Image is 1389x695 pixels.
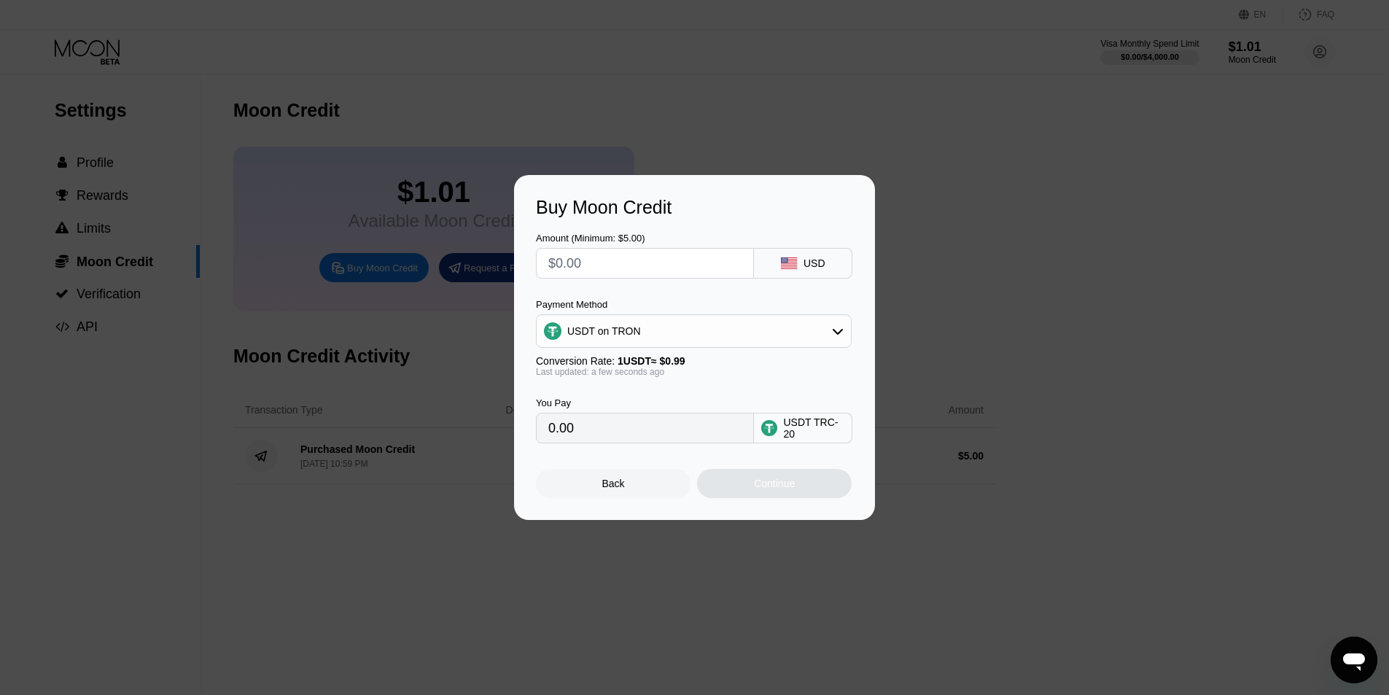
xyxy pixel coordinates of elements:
div: Back [536,469,690,498]
iframe: Кнопка запуска окна обмена сообщениями [1331,637,1377,683]
div: USD [804,257,825,269]
div: You Pay [536,397,754,408]
div: USDT on TRON [537,317,851,346]
div: Last updated: a few seconds ago [536,367,852,377]
input: $0.00 [548,249,742,278]
div: Conversion Rate: [536,355,852,367]
span: 1 USDT ≈ $0.99 [618,355,685,367]
div: Buy Moon Credit [536,197,853,218]
div: Amount (Minimum: $5.00) [536,233,754,244]
div: Payment Method [536,299,852,310]
div: USDT on TRON [567,325,641,337]
div: Back [602,478,625,489]
div: USDT TRC-20 [783,416,844,440]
